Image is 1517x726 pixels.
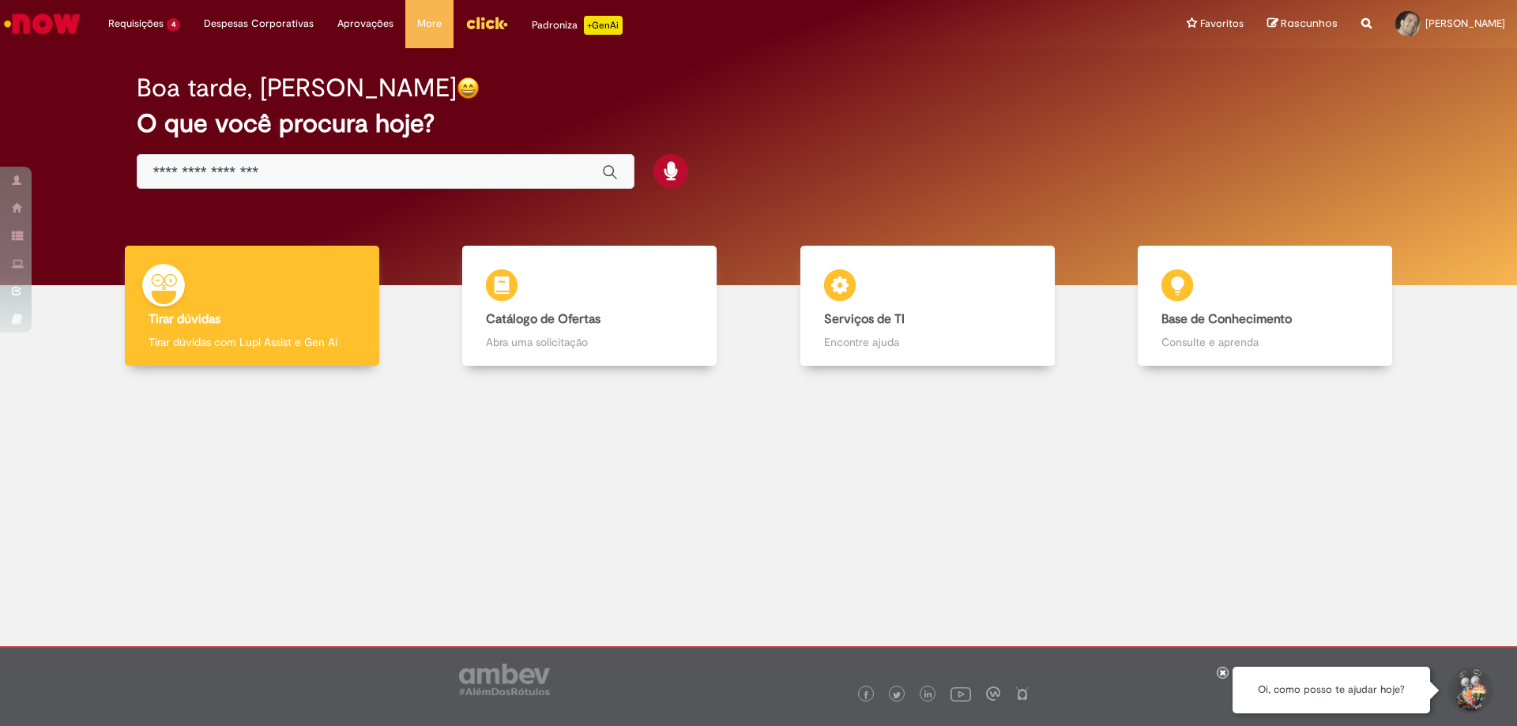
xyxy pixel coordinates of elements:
p: Encontre ajuda [824,334,1031,350]
b: Base de Conhecimento [1161,311,1292,327]
a: Catálogo de Ofertas Abra uma solicitação [421,246,759,367]
img: logo_footer_youtube.png [950,683,971,704]
a: Serviços de TI Encontre ajuda [758,246,1097,367]
span: More [417,16,442,32]
img: click_logo_yellow_360x200.png [465,11,508,35]
a: Rascunhos [1267,17,1338,32]
span: Requisições [108,16,164,32]
b: Serviços de TI [824,311,905,327]
img: logo_footer_naosei.png [1015,687,1030,701]
img: logo_footer_linkedin.png [924,690,932,700]
span: Rascunhos [1281,16,1338,31]
button: Iniciar Conversa de Suporte [1446,667,1493,714]
a: Tirar dúvidas Tirar dúvidas com Lupi Assist e Gen Ai [83,246,421,367]
a: Base de Conhecimento Consulte e aprenda [1097,246,1435,367]
h2: O que você procura hoje? [137,110,1381,137]
div: Padroniza [532,16,623,35]
img: logo_footer_facebook.png [862,691,870,699]
span: [PERSON_NAME] [1425,17,1505,30]
span: Favoritos [1200,16,1244,32]
span: Despesas Corporativas [204,16,314,32]
span: Aprovações [337,16,393,32]
b: Tirar dúvidas [149,311,220,327]
img: ServiceNow [2,8,83,39]
p: Tirar dúvidas com Lupi Assist e Gen Ai [149,334,356,350]
span: 4 [167,18,180,32]
img: logo_footer_ambev_rotulo_gray.png [459,664,550,695]
h2: Boa tarde, [PERSON_NAME] [137,74,457,102]
b: Catálogo de Ofertas [486,311,600,327]
img: logo_footer_twitter.png [893,691,901,699]
p: Abra uma solicitação [486,334,693,350]
img: logo_footer_workplace.png [986,687,1000,701]
img: happy-face.png [457,77,480,100]
p: +GenAi [584,16,623,35]
div: Oi, como posso te ajudar hoje? [1233,667,1430,713]
p: Consulte e aprenda [1161,334,1368,350]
